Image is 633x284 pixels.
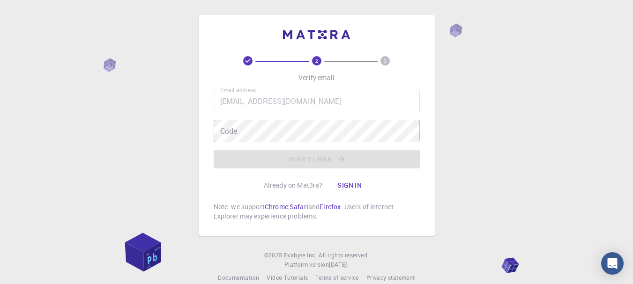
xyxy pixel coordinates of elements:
[329,261,349,268] span: [DATE] .
[315,273,358,283] a: Terms of service
[220,86,256,94] label: Email address
[319,251,369,260] span: All rights reserved.
[265,202,288,211] a: Chrome
[366,273,415,283] a: Privacy statement
[267,273,308,283] a: Video Tutorials
[315,58,318,64] text: 2
[315,274,358,281] span: Terms of service
[284,260,329,269] span: Platform version
[264,251,284,260] span: © 2025
[218,274,259,281] span: Documentation
[284,251,317,259] span: Exabyte Inc.
[330,176,369,195] button: Sign in
[214,202,420,221] p: Note: we support , and . Users of Internet Explorer may experience problems.
[284,251,317,260] a: Exabyte Inc.
[329,260,349,269] a: [DATE].
[298,73,335,82] p: Verify email
[290,202,308,211] a: Safari
[384,58,387,64] text: 3
[218,273,259,283] a: Documentation
[267,274,308,281] span: Video Tutorials
[320,202,341,211] a: Firefox
[264,181,323,190] p: Already on Mat3ra?
[601,252,624,275] div: Open Intercom Messenger
[366,274,415,281] span: Privacy statement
